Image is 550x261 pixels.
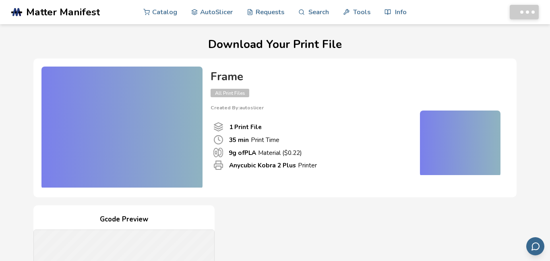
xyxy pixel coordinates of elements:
p: Print Time [229,136,279,144]
span: Number Of Print files [213,122,223,132]
button: Send feedback via email [526,237,544,255]
p: Material ($ 0.22 ) [229,148,302,157]
h4: Gcode Preview [33,213,215,226]
span: Matter Manifest [26,6,100,18]
p: Printer [229,161,317,169]
p: Created By: autoslicer [211,105,500,111]
h1: Download Your Print File [11,38,539,51]
b: 9 g of PLA [229,148,256,157]
b: Anycubic Kobra 2 Plus [229,161,296,169]
b: 1 Print File [229,123,262,131]
b: 35 min [229,136,249,144]
span: All Print Files [211,89,249,97]
span: Printer [213,160,223,170]
span: Material Used [213,148,223,157]
h4: Frame [211,71,500,83]
span: Print Time [213,135,223,145]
